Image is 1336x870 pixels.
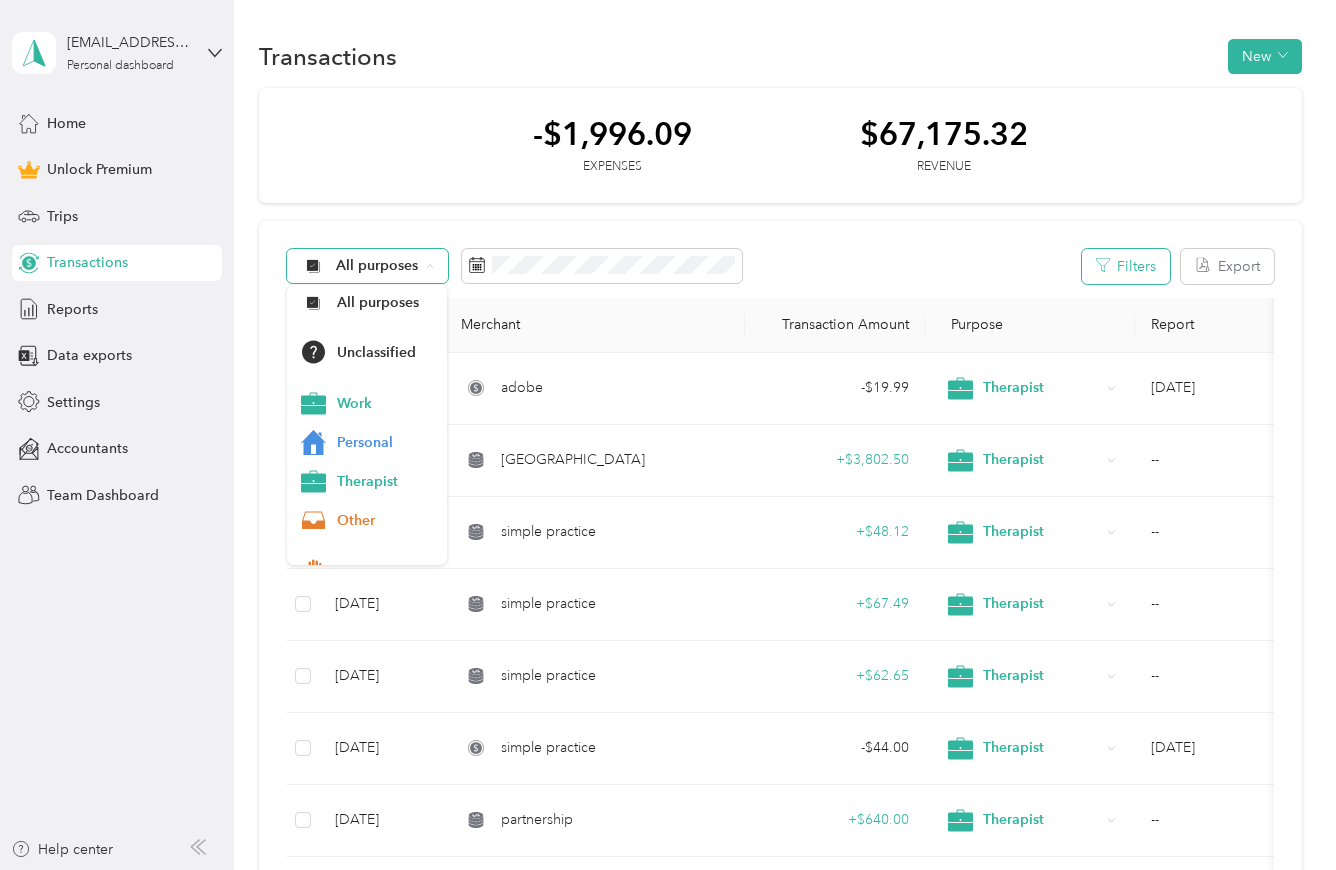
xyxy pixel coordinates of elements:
span: [GEOGRAPHIC_DATA] [501,449,645,471]
span: Unclassified [337,342,434,363]
span: All purposes [337,292,434,313]
span: Team Dashboard [47,485,159,506]
div: + $67.49 [761,593,909,615]
td: -- [1135,785,1335,857]
div: -$1,996.09 [533,116,692,151]
span: adobe [501,377,543,399]
span: Work [337,393,434,414]
td: -- [1135,569,1335,641]
span: Unlock Premium [47,159,152,180]
div: $67,175.32 [860,116,1028,151]
span: simple practice [501,737,596,759]
div: + $48.12 [761,521,909,543]
div: - $44.00 [761,737,909,759]
button: Filters [1082,249,1170,284]
span: Transactions [47,252,128,273]
div: - $19.99 [761,377,909,399]
span: partnership [501,809,573,831]
span: Data exports [47,345,132,366]
div: Revenue [860,158,1028,176]
span: Therapist [983,593,1100,615]
span: Purpose [941,316,1004,333]
span: Therapist [983,377,1100,399]
span: Therapist [983,665,1100,687]
span: Personal [337,432,434,453]
td: -- [1135,497,1335,569]
span: Therapist [337,471,434,492]
div: + $640.00 [761,809,909,831]
button: New [1228,39,1302,74]
td: Nov 2024 [1135,713,1335,785]
span: Therapist [983,449,1100,471]
td: -- [1135,425,1335,497]
th: Report [1135,298,1335,353]
td: Dec 2024 [1135,353,1335,425]
h1: Transactions [259,46,397,67]
td: [DATE] [319,785,445,857]
span: Charity [337,562,434,583]
span: Accountants [47,438,128,459]
button: Help center [11,839,113,860]
button: Export [1181,249,1274,284]
span: simple practice [501,665,596,687]
span: Settings [47,392,100,413]
td: -- [1135,641,1335,713]
td: [DATE] [319,713,445,785]
span: simple practice [501,593,596,615]
span: Therapist [983,737,1100,759]
div: Personal dashboard [67,60,174,72]
th: Merchant [445,298,745,353]
div: + $3,802.50 [761,449,909,471]
iframe: Everlance-gr Chat Button Frame [1224,758,1336,870]
span: Home [47,113,86,134]
span: simple practice [501,521,596,543]
span: Reports [47,299,98,320]
span: Therapist [983,809,1100,831]
span: All purposes [336,259,419,273]
span: Trips [47,206,78,227]
span: Therapist [983,521,1100,543]
div: + $62.65 [761,665,909,687]
td: [DATE] [319,641,445,713]
div: [EMAIL_ADDRESS][DOMAIN_NAME] [67,32,192,53]
div: Expenses [533,158,692,176]
td: [DATE] [319,569,445,641]
span: Other [337,510,434,531]
th: Transaction Amount [745,298,925,353]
